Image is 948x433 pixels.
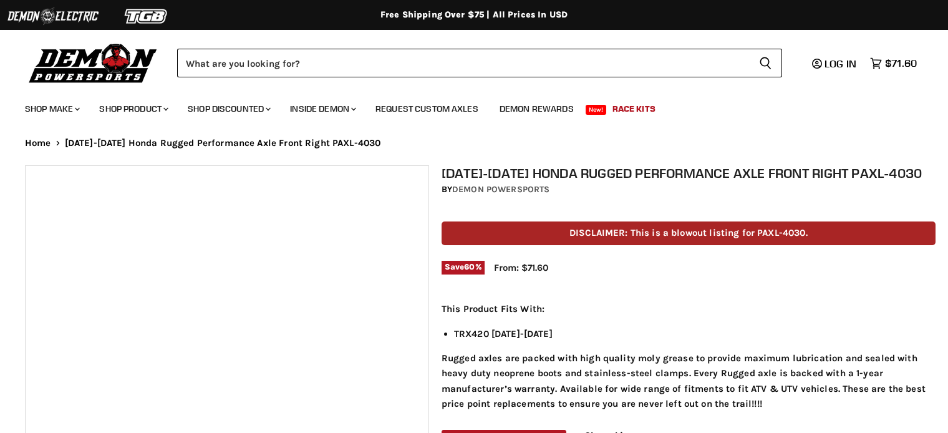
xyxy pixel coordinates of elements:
[806,58,864,69] a: Log in
[442,301,936,316] p: This Product Fits With:
[586,105,607,115] span: New!
[16,91,914,122] ul: Main menu
[366,96,488,122] a: Request Custom Axles
[825,57,856,70] span: Log in
[864,54,923,72] a: $71.60
[885,57,917,69] span: $71.60
[442,261,485,275] span: Save %
[749,49,782,77] button: Search
[16,96,87,122] a: Shop Make
[177,49,749,77] input: Search
[65,138,381,148] span: [DATE]-[DATE] Honda Rugged Performance Axle Front Right PAXL-4030
[454,326,936,341] li: TRX420 [DATE]-[DATE]
[442,183,936,197] div: by
[90,96,176,122] a: Shop Product
[603,96,665,122] a: Race Kits
[452,184,549,195] a: Demon Powersports
[490,96,583,122] a: Demon Rewards
[6,4,100,28] img: Demon Electric Logo 2
[281,96,364,122] a: Inside Demon
[442,301,936,411] div: Rugged axles are packed with high quality moly grease to provide maximum lubrication and sealed w...
[25,138,51,148] a: Home
[178,96,278,122] a: Shop Discounted
[442,165,936,181] h1: [DATE]-[DATE] Honda Rugged Performance Axle Front Right PAXL-4030
[25,41,162,85] img: Demon Powersports
[100,4,193,28] img: TGB Logo 2
[177,49,782,77] form: Product
[442,221,936,245] p: DISCLAIMER: This is a blowout listing for PAXL-4030.
[494,262,548,273] span: From: $71.60
[464,262,475,271] span: 60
